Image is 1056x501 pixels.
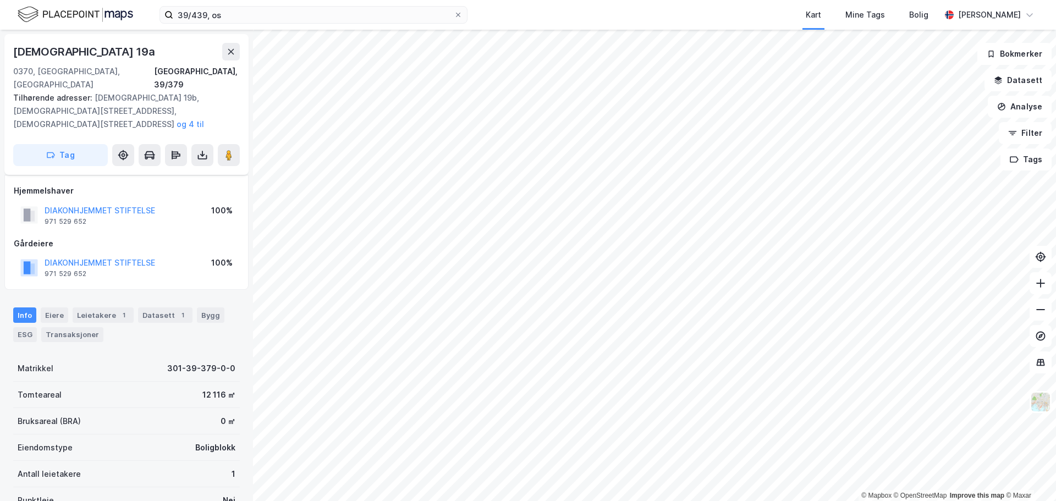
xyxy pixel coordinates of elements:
[14,184,239,197] div: Hjemmelshaver
[13,93,95,102] span: Tilhørende adresser:
[18,362,53,375] div: Matrikkel
[861,492,892,499] a: Mapbox
[18,5,133,24] img: logo.f888ab2527a4732fd821a326f86c7f29.svg
[154,65,240,91] div: [GEOGRAPHIC_DATA], 39/379
[806,8,821,21] div: Kart
[1000,148,1052,170] button: Tags
[45,217,86,226] div: 971 529 652
[999,122,1052,144] button: Filter
[988,96,1052,118] button: Analyse
[13,43,157,60] div: [DEMOGRAPHIC_DATA] 19a
[18,467,81,481] div: Antall leietakere
[13,65,154,91] div: 0370, [GEOGRAPHIC_DATA], [GEOGRAPHIC_DATA]
[138,307,193,323] div: Datasett
[202,388,235,401] div: 12 116 ㎡
[45,269,86,278] div: 971 529 652
[221,415,235,428] div: 0 ㎡
[909,8,928,21] div: Bolig
[167,362,235,375] div: 301-39-379-0-0
[13,91,231,131] div: [DEMOGRAPHIC_DATA] 19b, [DEMOGRAPHIC_DATA][STREET_ADDRESS], [DEMOGRAPHIC_DATA][STREET_ADDRESS]
[18,388,62,401] div: Tomteareal
[211,204,233,217] div: 100%
[73,307,134,323] div: Leietakere
[197,307,224,323] div: Bygg
[845,8,885,21] div: Mine Tags
[13,307,36,323] div: Info
[13,327,37,342] div: ESG
[41,327,103,342] div: Transaksjoner
[1030,392,1051,412] img: Z
[41,307,68,323] div: Eiere
[195,441,235,454] div: Boligblokk
[18,415,81,428] div: Bruksareal (BRA)
[211,256,233,269] div: 100%
[958,8,1021,21] div: [PERSON_NAME]
[173,7,454,23] input: Søk på adresse, matrikkel, gårdeiere, leietakere eller personer
[950,492,1004,499] a: Improve this map
[18,441,73,454] div: Eiendomstype
[232,467,235,481] div: 1
[14,237,239,250] div: Gårdeiere
[894,492,947,499] a: OpenStreetMap
[177,310,188,321] div: 1
[1001,448,1056,501] iframe: Chat Widget
[13,144,108,166] button: Tag
[985,69,1052,91] button: Datasett
[977,43,1052,65] button: Bokmerker
[118,310,129,321] div: 1
[1001,448,1056,501] div: Kontrollprogram for chat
